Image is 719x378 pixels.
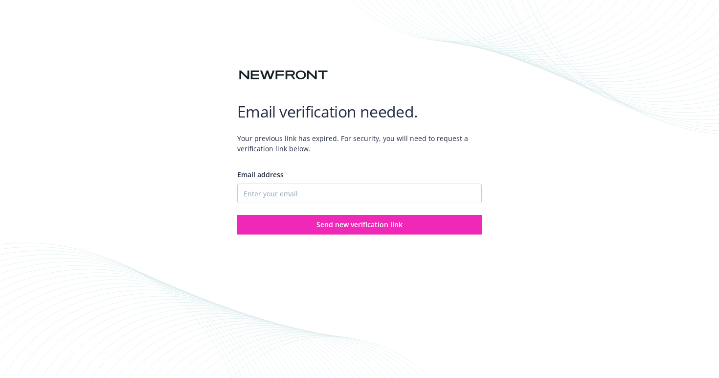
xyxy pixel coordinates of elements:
[237,215,482,235] button: Send new verification link
[237,184,482,203] input: Enter your email
[237,102,482,121] h1: Email verification needed.
[316,220,403,229] span: Send new verification link
[237,125,482,162] span: Your previous link has expired. For security, you will need to request a verification link below.
[237,170,284,179] span: Email address
[237,67,330,84] img: Newfront logo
